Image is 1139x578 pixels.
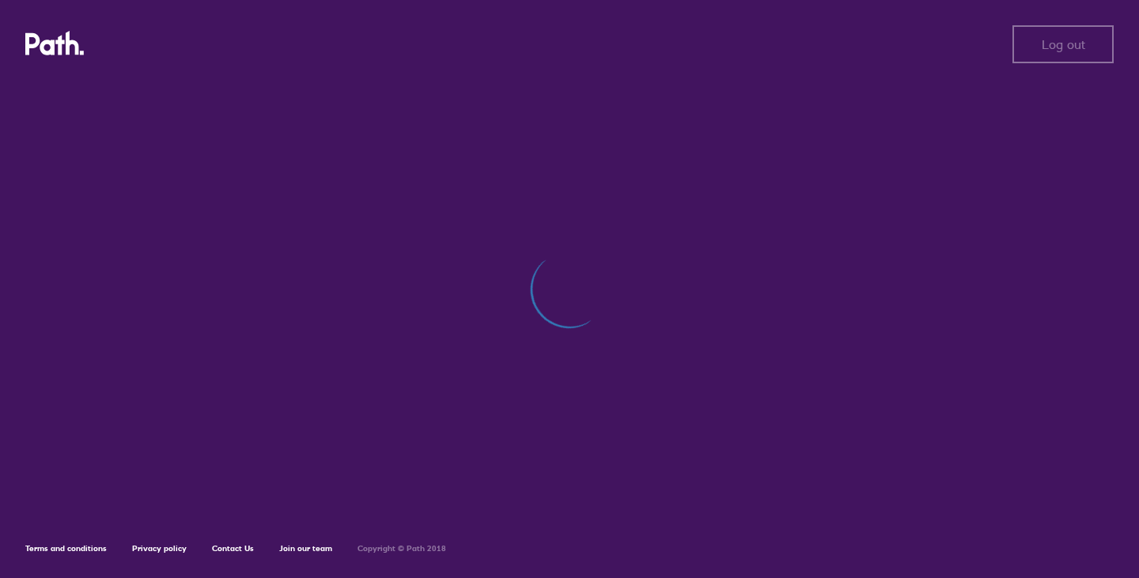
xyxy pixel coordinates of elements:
button: Log out [1012,25,1114,63]
a: Privacy policy [132,543,187,553]
h6: Copyright © Path 2018 [358,544,446,553]
a: Terms and conditions [25,543,107,553]
a: Join our team [279,543,332,553]
span: Log out [1042,37,1085,51]
a: Contact Us [212,543,254,553]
